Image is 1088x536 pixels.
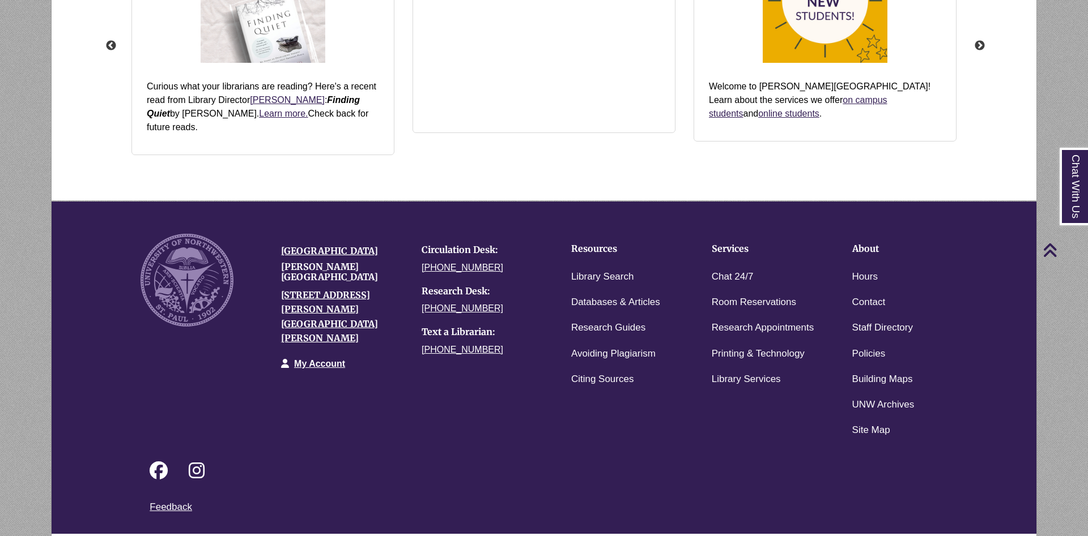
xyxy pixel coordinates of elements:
[852,397,915,413] a: UNW Archives
[852,244,958,254] h4: About
[1043,242,1085,258] a: Back to Top
[974,40,985,52] button: Next
[422,263,503,272] a: [PHONE_NUMBER]
[141,234,233,326] img: UNW seal
[852,294,886,311] a: Contact
[422,303,503,313] a: [PHONE_NUMBER]
[281,289,378,344] a: [STREET_ADDRESS][PERSON_NAME][GEOGRAPHIC_DATA][PERSON_NAME]
[259,109,308,118] a: Learn more.
[422,245,545,255] h4: Circulation Desk:
[852,269,878,285] a: Hours
[105,40,117,52] button: Previous
[852,371,913,388] a: Building Maps
[422,345,503,354] a: [PHONE_NUMBER]
[712,269,754,285] a: Chat 24/7
[422,286,545,297] h4: Research Desk:
[712,371,781,388] a: Library Services
[571,269,634,285] a: Library Search
[712,346,805,362] a: Printing & Technology
[571,346,656,362] a: Avoiding Plagiarism
[758,109,819,118] a: online students
[250,95,325,105] a: [PERSON_NAME]
[150,501,192,512] a: Feedback
[712,320,814,336] a: Research Appointments
[281,262,405,282] h4: [PERSON_NAME][GEOGRAPHIC_DATA]
[852,346,886,362] a: Policies
[571,371,634,388] a: Citing Sources
[422,327,545,337] h4: Text a Librarian:
[147,80,379,134] p: Curious what your librarians are reading? Here's a recent read from Library Director : by [PERSON...
[189,461,205,479] i: Follow on Instagram
[571,244,677,254] h4: Resources
[571,294,660,311] a: Databases & Articles
[294,359,345,368] a: My Account
[571,320,645,336] a: Research Guides
[281,245,378,256] a: [GEOGRAPHIC_DATA]
[852,422,890,439] a: Site Map
[852,320,913,336] a: Staff Directory
[709,80,941,121] p: Welcome to [PERSON_NAME][GEOGRAPHIC_DATA]! Learn about the services we offer and .
[712,294,796,311] a: Room Reservations
[150,461,168,479] i: Follow on Facebook
[712,244,817,254] h4: Services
